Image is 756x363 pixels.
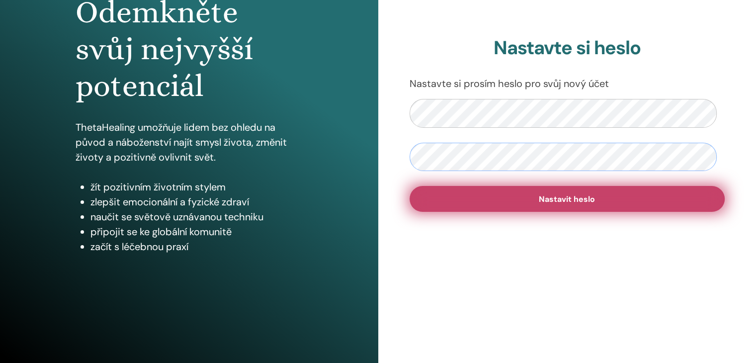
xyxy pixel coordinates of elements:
[90,224,303,239] li: připojit se ke globální komunitě
[90,194,303,209] li: zlepšit emocionální a fyzické zdraví
[410,76,725,91] p: Nastavte si prosím heslo pro svůj nový účet
[410,186,725,212] button: Nastavit heslo
[539,194,595,204] span: Nastavit heslo
[90,180,303,194] li: žít pozitivním životním stylem
[76,120,303,165] p: ThetaHealing umožňuje lidem bez ohledu na původ a náboženství najít smysl života, změnit životy a...
[410,37,725,60] h2: Nastavte si heslo
[90,239,303,254] li: začít s léčebnou praxí
[90,209,303,224] li: naučit se světově uznávanou techniku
